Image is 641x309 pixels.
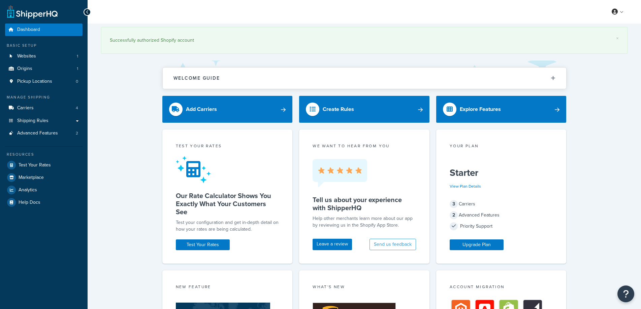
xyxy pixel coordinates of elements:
a: Add Carriers [162,96,293,123]
h5: Our Rate Calculator Shows You Exactly What Your Customers See [176,192,279,216]
a: View Plan Details [450,183,481,189]
p: we want to hear from you [313,143,416,149]
div: Basic Setup [5,43,83,48]
li: Origins [5,63,83,75]
a: Websites1 [5,50,83,63]
span: Analytics [19,187,37,193]
span: Carriers [17,105,34,111]
button: Send us feedback [370,239,416,250]
a: Explore Features [436,96,567,123]
a: Help Docs [5,196,83,208]
div: What's New [313,284,416,292]
h5: Starter [450,167,553,178]
a: Dashboard [5,24,83,36]
div: Add Carriers [186,105,217,114]
a: Pickup Locations0 [5,75,83,88]
span: Test Your Rates [19,162,51,168]
li: Advanced Features [5,127,83,140]
p: Help other merchants learn more about our app by reviewing us in the Shopify App Store. [313,215,416,229]
div: Account Migration [450,284,553,292]
div: Resources [5,152,83,157]
li: Pickup Locations [5,75,83,88]
div: Test your configuration and get in-depth detail on how your rates are being calculated. [176,219,279,233]
div: New Feature [176,284,279,292]
button: Open Resource Center [617,285,634,302]
li: Websites [5,50,83,63]
span: Marketplace [19,175,44,181]
span: 2 [450,211,458,219]
span: 1 [77,53,78,59]
span: Shipping Rules [17,118,49,124]
a: Test Your Rates [5,159,83,171]
span: Help Docs [19,200,40,205]
span: 0 [76,79,78,84]
a: Shipping Rules [5,115,83,127]
li: Carriers [5,102,83,114]
button: Welcome Guide [163,68,566,89]
a: Create Rules [299,96,429,123]
span: Advanced Features [17,130,58,136]
div: Your Plan [450,143,553,151]
span: Origins [17,66,32,72]
a: Upgrade Plan [450,239,504,250]
h5: Tell us about your experience with ShipperHQ [313,196,416,212]
div: Priority Support [450,222,553,231]
a: Test Your Rates [176,239,230,250]
a: Advanced Features2 [5,127,83,140]
div: Carriers [450,199,553,209]
a: Origins1 [5,63,83,75]
span: Dashboard [17,27,40,33]
span: 2 [76,130,78,136]
span: Pickup Locations [17,79,52,84]
a: Carriers4 [5,102,83,114]
span: 1 [77,66,78,72]
a: × [616,36,619,41]
span: Websites [17,53,36,59]
div: Advanced Features [450,210,553,220]
a: Marketplace [5,171,83,184]
span: 4 [76,105,78,111]
a: Analytics [5,184,83,196]
div: Manage Shipping [5,94,83,100]
h2: Welcome Guide [173,76,220,81]
div: Successfully authorized Shopify account [110,36,619,45]
a: Leave a review [313,239,352,250]
div: Create Rules [323,105,354,114]
span: 3 [450,200,458,208]
div: Test your rates [176,143,279,151]
div: Explore Features [460,105,501,114]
